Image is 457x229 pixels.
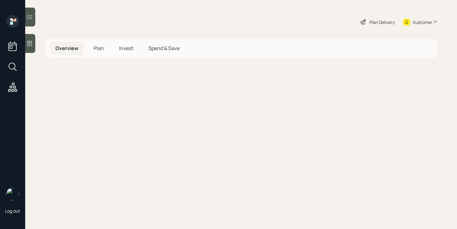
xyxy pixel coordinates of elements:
[6,188,19,200] img: retirable_logo.png
[119,45,133,52] span: Invest
[55,45,78,52] span: Overview
[148,45,180,52] span: Spend & Save
[94,45,104,52] span: Plan
[369,19,395,26] div: Plan Delivery
[5,208,20,214] div: Log out
[413,19,432,26] div: Kustomer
